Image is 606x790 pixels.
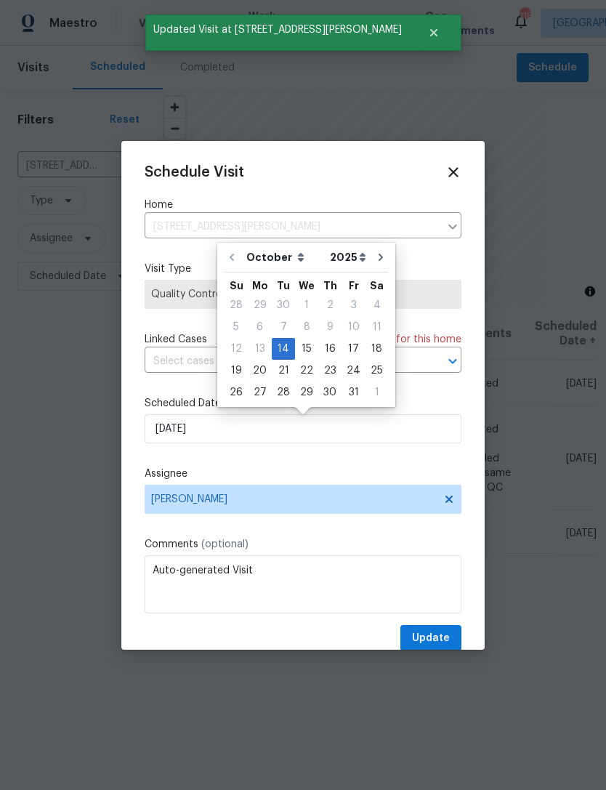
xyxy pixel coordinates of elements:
[225,338,248,360] div: Sun Oct 12 2025
[295,360,318,381] div: 22
[410,18,458,47] button: Close
[145,467,461,481] label: Assignee
[145,198,461,212] label: Home
[272,294,295,316] div: Tue Sep 30 2025
[225,360,248,382] div: Sun Oct 19 2025
[318,316,342,338] div: Thu Oct 09 2025
[272,338,295,360] div: Tue Oct 14 2025
[272,360,295,381] div: 21
[365,382,388,403] div: 1
[145,396,461,411] label: Scheduled Date
[248,360,272,381] div: 20
[272,382,295,403] div: 28
[225,316,248,338] div: Sun Oct 05 2025
[145,350,421,373] input: Select cases
[145,165,244,180] span: Schedule Visit
[248,338,272,360] div: Mon Oct 13 2025
[272,316,295,338] div: Tue Oct 07 2025
[243,246,326,268] select: Month
[145,555,461,613] textarea: Auto-generated Visit
[318,295,342,315] div: 2
[272,295,295,315] div: 30
[365,316,388,338] div: Sat Oct 11 2025
[252,281,268,291] abbr: Monday
[299,281,315,291] abbr: Wednesday
[225,294,248,316] div: Sun Sep 28 2025
[295,382,318,403] div: Wed Oct 29 2025
[318,339,342,359] div: 16
[145,414,461,443] input: M/D/YYYY
[145,537,461,552] label: Comments
[272,339,295,359] div: 14
[342,360,365,382] div: Fri Oct 24 2025
[295,295,318,315] div: 1
[318,360,342,382] div: Thu Oct 23 2025
[445,164,461,180] span: Close
[342,360,365,381] div: 24
[248,339,272,359] div: 13
[412,629,450,648] span: Update
[221,243,243,272] button: Go to previous month
[272,360,295,382] div: Tue Oct 21 2025
[201,539,249,549] span: (optional)
[248,316,272,338] div: Mon Oct 06 2025
[145,262,461,276] label: Visit Type
[318,317,342,337] div: 9
[248,295,272,315] div: 29
[151,493,436,505] span: [PERSON_NAME]
[370,243,392,272] button: Go to next month
[342,382,365,403] div: 31
[318,338,342,360] div: Thu Oct 16 2025
[248,382,272,403] div: 27
[295,317,318,337] div: 8
[370,281,384,291] abbr: Saturday
[365,317,388,337] div: 11
[145,332,207,347] span: Linked Cases
[318,294,342,316] div: Thu Oct 02 2025
[318,360,342,381] div: 23
[225,382,248,403] div: 26
[342,294,365,316] div: Fri Oct 03 2025
[342,317,365,337] div: 10
[225,382,248,403] div: Sun Oct 26 2025
[295,339,318,359] div: 15
[365,339,388,359] div: 18
[230,281,243,291] abbr: Sunday
[365,294,388,316] div: Sat Oct 04 2025
[295,316,318,338] div: Wed Oct 08 2025
[225,360,248,381] div: 19
[145,216,440,238] input: Enter in an address
[365,295,388,315] div: 4
[295,360,318,382] div: Wed Oct 22 2025
[400,625,461,652] button: Update
[272,382,295,403] div: Tue Oct 28 2025
[145,15,410,45] span: Updated Visit at [STREET_ADDRESS][PERSON_NAME]
[326,246,370,268] select: Year
[277,281,290,291] abbr: Tuesday
[342,295,365,315] div: 3
[349,281,359,291] abbr: Friday
[225,295,248,315] div: 28
[151,287,455,302] span: Quality Control
[342,339,365,359] div: 17
[225,339,248,359] div: 12
[318,382,342,403] div: 30
[365,338,388,360] div: Sat Oct 18 2025
[225,317,248,337] div: 5
[318,382,342,403] div: Thu Oct 30 2025
[443,351,463,371] button: Open
[295,338,318,360] div: Wed Oct 15 2025
[248,382,272,403] div: Mon Oct 27 2025
[365,360,388,381] div: 25
[323,281,337,291] abbr: Thursday
[248,317,272,337] div: 6
[365,382,388,403] div: Sat Nov 01 2025
[295,294,318,316] div: Wed Oct 01 2025
[365,360,388,382] div: Sat Oct 25 2025
[248,294,272,316] div: Mon Sep 29 2025
[248,360,272,382] div: Mon Oct 20 2025
[295,382,318,403] div: 29
[342,316,365,338] div: Fri Oct 10 2025
[342,338,365,360] div: Fri Oct 17 2025
[272,317,295,337] div: 7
